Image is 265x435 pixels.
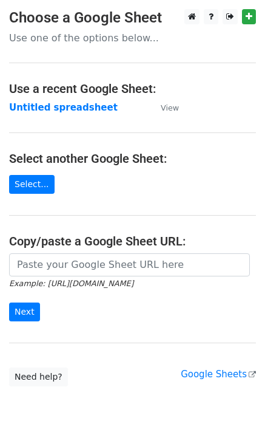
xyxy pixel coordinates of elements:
h4: Copy/paste a Google Sheet URL: [9,234,256,248]
a: Need help? [9,368,68,386]
p: Use one of the options below... [9,32,256,44]
a: View [149,102,179,113]
a: Google Sheets [181,369,256,380]
small: Example: [URL][DOMAIN_NAME] [9,279,133,288]
input: Paste your Google Sheet URL here [9,253,250,276]
a: Untitled spreadsheet [9,102,118,113]
small: View [161,103,179,112]
h4: Select another Google Sheet: [9,151,256,166]
h3: Choose a Google Sheet [9,9,256,27]
a: Select... [9,175,55,194]
input: Next [9,303,40,321]
h4: Use a recent Google Sheet: [9,81,256,96]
